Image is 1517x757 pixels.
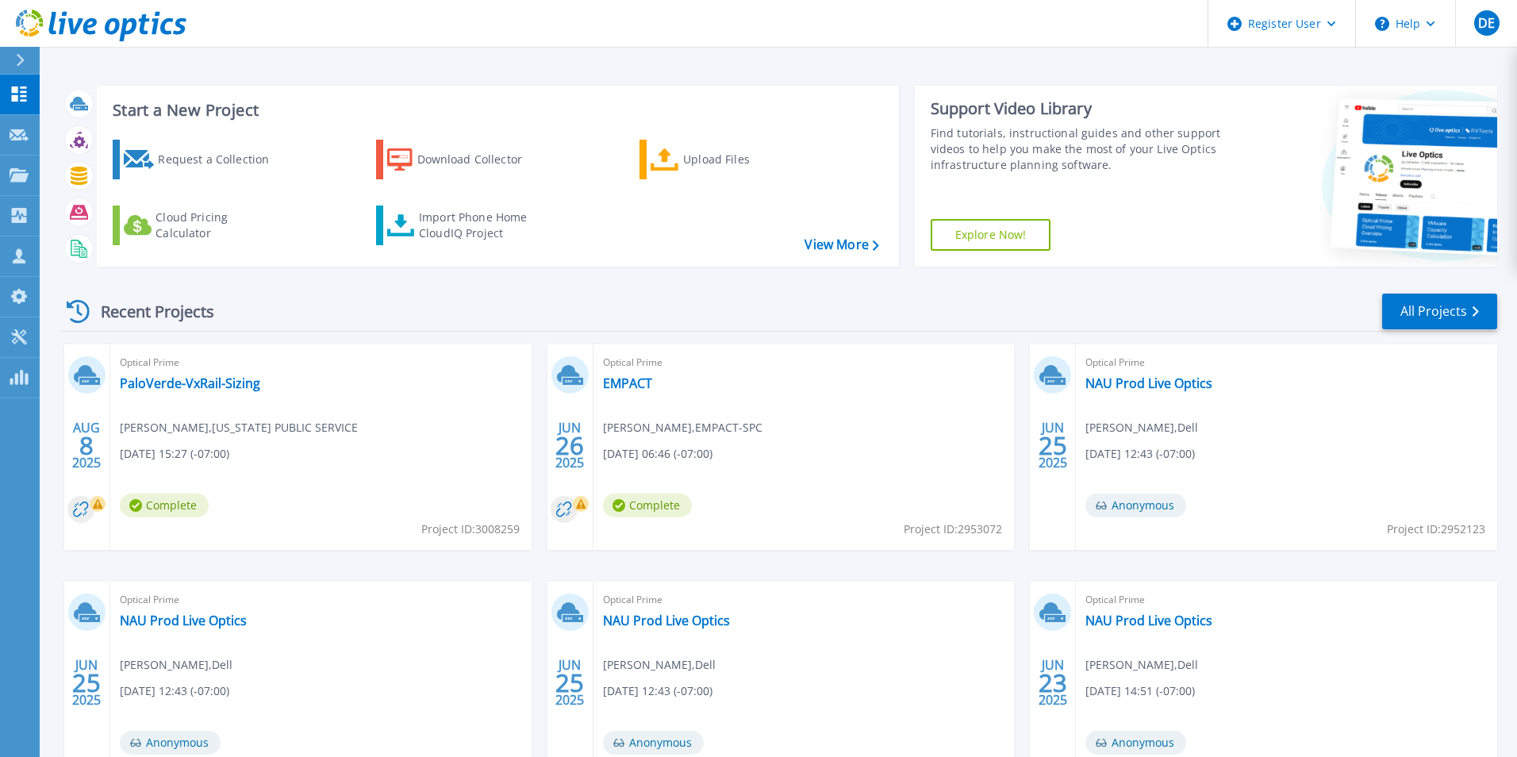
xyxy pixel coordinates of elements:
div: JUN 2025 [1038,654,1068,712]
a: NAU Prod Live Optics [120,613,247,628]
div: JUN 2025 [71,654,102,712]
div: Cloud Pricing Calculator [156,209,282,241]
span: [DATE] 14:51 (-07:00) [1085,682,1195,700]
span: 23 [1039,676,1067,690]
span: 26 [555,439,584,452]
span: [PERSON_NAME] , EMPACT-SPC [603,419,762,436]
span: Project ID: 2952123 [1387,521,1485,538]
a: NAU Prod Live Optics [1085,375,1212,391]
span: 8 [79,439,94,452]
h3: Start a New Project [113,102,878,119]
span: [PERSON_NAME] , Dell [1085,656,1198,674]
span: Complete [603,494,692,517]
div: Find tutorials, instructional guides and other support videos to help you make the most of your L... [931,125,1227,173]
a: NAU Prod Live Optics [1085,613,1212,628]
a: Download Collector [376,140,553,179]
span: Optical Prime [1085,354,1488,371]
span: [DATE] 12:43 (-07:00) [603,682,712,700]
div: Request a Collection [158,144,285,175]
div: Recent Projects [61,292,236,331]
div: Upload Files [683,144,810,175]
span: [DATE] 06:46 (-07:00) [603,445,712,463]
span: Anonymous [603,731,704,755]
span: Optical Prime [603,591,1005,609]
div: AUG 2025 [71,417,102,475]
span: [PERSON_NAME] , Dell [120,656,232,674]
span: Complete [120,494,209,517]
span: Optical Prime [120,591,522,609]
div: JUN 2025 [1038,417,1068,475]
span: [DATE] 12:43 (-07:00) [120,682,229,700]
span: 25 [1039,439,1067,452]
span: [PERSON_NAME] , Dell [603,656,716,674]
span: Optical Prime [120,354,522,371]
span: DE [1478,17,1495,29]
span: Optical Prime [603,354,1005,371]
span: Anonymous [1085,731,1186,755]
div: Import Phone Home CloudIQ Project [419,209,543,241]
span: 25 [555,676,584,690]
span: Anonymous [120,731,221,755]
a: EMPACT [603,375,652,391]
span: [DATE] 12:43 (-07:00) [1085,445,1195,463]
span: [PERSON_NAME] , Dell [1085,419,1198,436]
span: Project ID: 3008259 [421,521,520,538]
div: Download Collector [417,144,544,175]
span: 25 [72,676,101,690]
span: Anonymous [1085,494,1186,517]
a: NAU Prod Live Optics [603,613,730,628]
span: Optical Prime [1085,591,1488,609]
span: Project ID: 2953072 [904,521,1002,538]
a: PaloVerde-VxRail-Sizing [120,375,260,391]
div: JUN 2025 [555,417,585,475]
span: [DATE] 15:27 (-07:00) [120,445,229,463]
div: Support Video Library [931,98,1227,119]
a: Upload Files [639,140,816,179]
a: Request a Collection [113,140,290,179]
a: All Projects [1382,294,1497,329]
a: View More [805,237,878,252]
div: JUN 2025 [555,654,585,712]
span: [PERSON_NAME] , [US_STATE] PUBLIC SERVICE [120,419,358,436]
a: Cloud Pricing Calculator [113,206,290,245]
a: Explore Now! [931,219,1051,251]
